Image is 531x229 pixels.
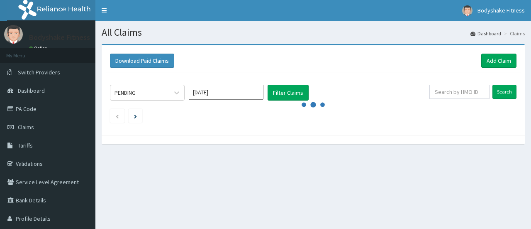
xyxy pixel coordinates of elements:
[189,85,263,100] input: Select Month and Year
[492,85,516,99] input: Search
[18,69,60,76] span: Switch Providers
[102,27,525,38] h1: All Claims
[115,112,119,120] a: Previous page
[18,142,33,149] span: Tariffs
[29,34,90,41] p: Bodyshake Fitness
[268,85,309,101] button: Filter Claims
[18,123,34,131] span: Claims
[429,85,490,99] input: Search by HMO ID
[134,112,137,120] a: Next page
[18,87,45,94] span: Dashboard
[114,89,136,97] div: PENDING
[29,45,49,51] a: Online
[477,7,525,14] span: Bodyshake Fitness
[470,30,501,37] a: Dashboard
[502,30,525,37] li: Claims
[4,25,23,44] img: User Image
[301,92,326,117] svg: audio-loading
[110,54,174,68] button: Download Paid Claims
[462,5,473,16] img: User Image
[481,54,516,68] a: Add Claim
